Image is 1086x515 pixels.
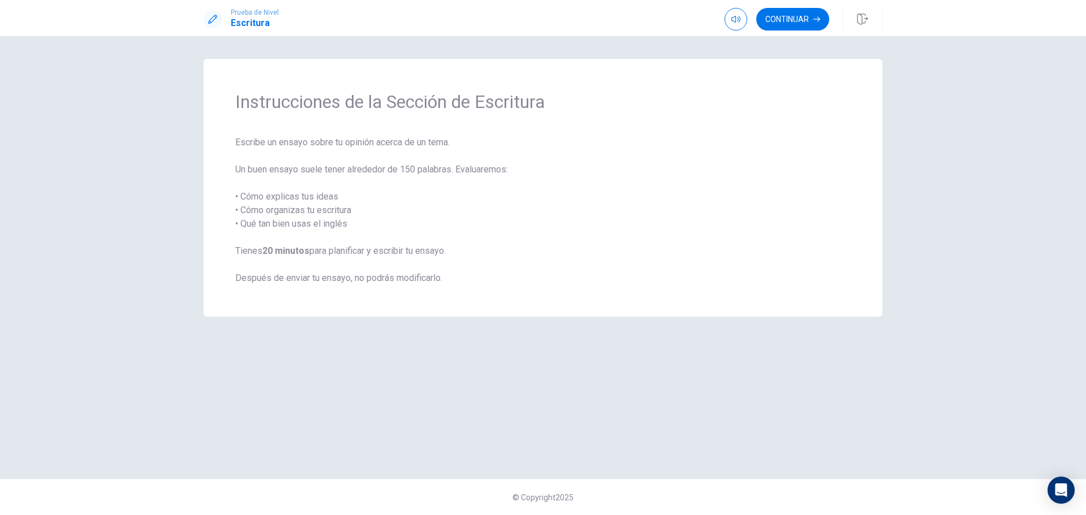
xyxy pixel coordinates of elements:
[756,8,829,31] button: Continuar
[231,8,279,16] span: Prueba de Nivel
[235,90,851,113] span: Instrucciones de la Sección de Escritura
[235,136,851,285] span: Escribe un ensayo sobre tu opinión acerca de un tema. Un buen ensayo suele tener alrededor de 150...
[262,245,309,256] strong: 20 minutos
[512,493,574,502] span: © Copyright 2025
[231,16,279,30] h1: Escritura
[1048,477,1075,504] div: Open Intercom Messenger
